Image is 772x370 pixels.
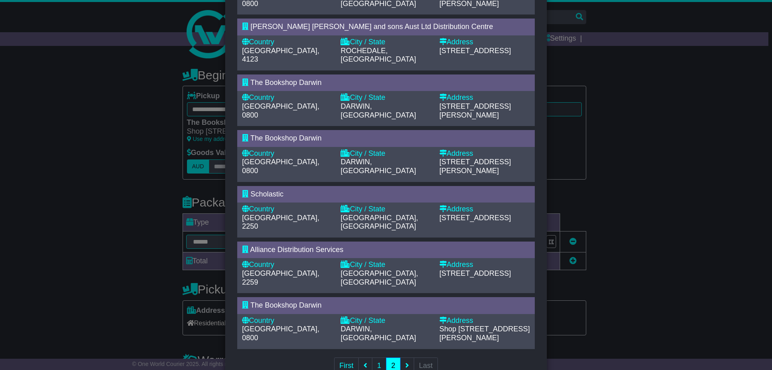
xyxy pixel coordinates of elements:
span: The Bookshop Darwin [250,301,322,309]
span: DARWIN, [GEOGRAPHIC_DATA] [341,325,416,342]
div: City / State [341,149,431,158]
span: Alliance Distribution Services [250,246,343,254]
div: City / State [341,38,431,47]
span: [GEOGRAPHIC_DATA], 0800 [242,158,319,175]
span: [GEOGRAPHIC_DATA], 0800 [242,102,319,119]
span: Scholastic [250,190,283,198]
span: [STREET_ADDRESS][PERSON_NAME] [439,102,511,119]
div: City / State [341,260,431,269]
span: [GEOGRAPHIC_DATA], [GEOGRAPHIC_DATA] [341,214,418,231]
div: Country [242,38,333,47]
div: Country [242,316,333,325]
div: Country [242,149,333,158]
div: City / State [341,205,431,214]
div: Country [242,205,333,214]
span: [STREET_ADDRESS][PERSON_NAME] [439,158,511,175]
span: The Bookshop Darwin [250,134,322,142]
span: [GEOGRAPHIC_DATA], 2259 [242,269,319,286]
span: [STREET_ADDRESS] [439,214,511,222]
div: Address [439,38,530,47]
span: [STREET_ADDRESS] [439,47,511,55]
span: [STREET_ADDRESS] [439,269,511,277]
span: DARWIN, [GEOGRAPHIC_DATA] [341,102,416,119]
span: [GEOGRAPHIC_DATA], [GEOGRAPHIC_DATA] [341,269,418,286]
div: Address [439,93,530,102]
div: Country [242,93,333,102]
div: City / State [341,316,431,325]
span: [GEOGRAPHIC_DATA], 0800 [242,325,319,342]
div: Address [439,149,530,158]
span: ROCHEDALE, [GEOGRAPHIC_DATA] [341,47,416,64]
span: DARWIN, [GEOGRAPHIC_DATA] [341,158,416,175]
div: City / State [341,93,431,102]
div: Address [439,205,530,214]
span: Shop [STREET_ADDRESS][PERSON_NAME] [439,325,530,342]
div: Address [439,260,530,269]
span: [GEOGRAPHIC_DATA], 2250 [242,214,319,231]
div: Country [242,260,333,269]
span: [PERSON_NAME] [PERSON_NAME] and sons Aust Ltd Distribution Centre [250,23,493,31]
span: The Bookshop Darwin [250,79,322,87]
span: [GEOGRAPHIC_DATA], 4123 [242,47,319,64]
div: Address [439,316,530,325]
